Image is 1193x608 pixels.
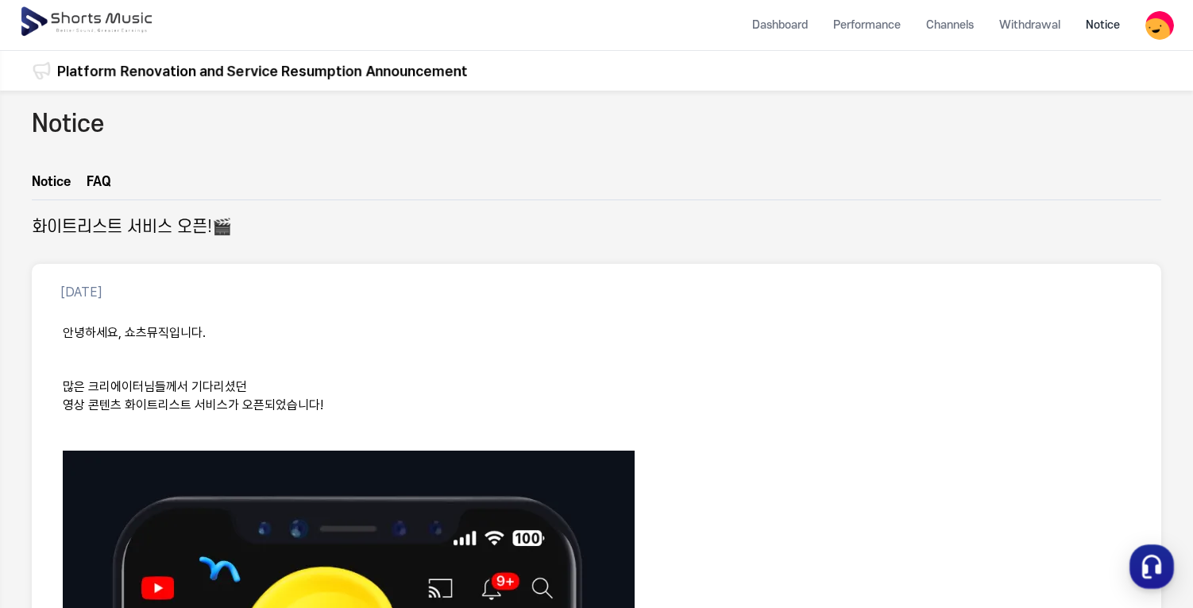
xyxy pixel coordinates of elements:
[986,4,1073,46] a: Withdrawal
[32,106,104,142] h2: Notice
[32,216,232,238] h2: 화이트리스트 서비스 오픈!🎬
[1073,4,1133,46] a: Notice
[205,476,305,516] a: Settings
[32,61,51,80] img: 알림 아이콘
[63,397,1130,415] p: 영상 콘텐츠 화이트리스트 서비스가 오픈되었습니다!
[739,4,820,46] a: Dashboard
[820,4,913,46] a: Performance
[87,172,111,199] a: FAQ
[57,60,468,82] a: Platform Renovation and Service Resumption Announcement
[41,500,68,513] span: Home
[32,172,71,199] a: Notice
[913,4,986,46] a: Channels
[132,501,179,513] span: Messages
[60,283,102,302] p: [DATE]
[1145,11,1174,40] img: 사용자 이미지
[63,378,1130,397] p: 많은 크리에이터님들께서 기다리셨던
[105,476,205,516] a: Messages
[235,500,274,513] span: Settings
[5,476,105,516] a: Home
[63,324,1130,343] p: 안녕하세요, 쇼츠뮤직입니다.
